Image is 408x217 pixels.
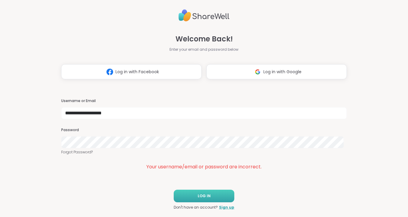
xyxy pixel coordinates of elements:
button: Log in with Google [206,64,347,79]
img: ShareWell Logomark [252,66,263,77]
a: Sign up [219,205,234,210]
div: Your username/email or password are incorrect. [61,163,347,170]
button: Log in with Facebook [61,64,202,79]
span: LOG IN [198,193,211,199]
span: Enter your email and password below [169,47,238,52]
button: LOG IN [174,190,234,202]
span: Don't have an account? [174,205,218,210]
a: Forgot Password? [61,149,347,155]
span: Log in with Google [263,69,301,75]
img: ShareWell Logo [178,7,229,24]
h3: Password [61,128,347,133]
span: Welcome Back! [175,34,233,44]
img: ShareWell Logomark [104,66,115,77]
h3: Username or Email [61,98,347,104]
span: Log in with Facebook [115,69,159,75]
